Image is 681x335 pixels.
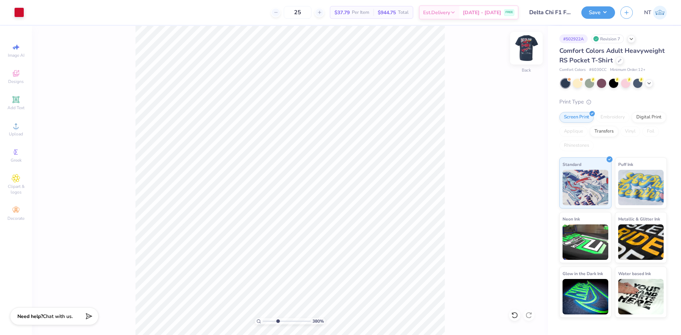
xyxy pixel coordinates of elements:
[563,215,580,223] span: Neon Ink
[378,9,396,16] span: $944.75
[653,6,667,19] img: Nestor Talens
[559,34,588,43] div: # 502922A
[590,126,618,137] div: Transfers
[463,9,501,16] span: [DATE] - [DATE]
[563,161,581,168] span: Standard
[398,9,409,16] span: Total
[581,6,615,19] button: Save
[352,9,369,16] span: Per Item
[644,6,667,19] a: NT
[618,270,651,277] span: Water based Ink
[9,131,23,137] span: Upload
[11,157,22,163] span: Greek
[8,52,24,58] span: Image AI
[559,46,665,65] span: Comfort Colors Adult Heavyweight RS Pocket T-Shirt
[7,105,24,111] span: Add Text
[589,67,607,73] span: # 6030CC
[618,279,664,314] img: Water based Ink
[312,318,324,324] span: 380 %
[43,313,73,320] span: Chat with us.
[563,170,608,205] img: Standard
[4,184,28,195] span: Clipart & logos
[522,67,531,73] div: Back
[618,161,633,168] span: Puff Ink
[618,224,664,260] img: Metallic & Glitter Ink
[618,170,664,205] img: Puff Ink
[284,6,311,19] input: – –
[524,5,576,19] input: Untitled Design
[642,126,659,137] div: Foil
[17,313,43,320] strong: Need help?
[559,112,594,123] div: Screen Print
[559,98,667,106] div: Print Type
[559,140,594,151] div: Rhinestones
[610,67,646,73] span: Minimum Order: 12 +
[559,67,586,73] span: Comfort Colors
[559,126,588,137] div: Applique
[334,9,350,16] span: $37.79
[596,112,630,123] div: Embroidery
[591,34,624,43] div: Revision 7
[8,79,24,84] span: Designs
[563,224,608,260] img: Neon Ink
[618,215,660,223] span: Metallic & Glitter Ink
[563,270,603,277] span: Glow in the Dark Ink
[563,279,608,314] img: Glow in the Dark Ink
[423,9,450,16] span: Est. Delivery
[632,112,666,123] div: Digital Print
[512,34,541,62] img: Back
[505,10,513,15] span: FREE
[7,216,24,221] span: Decorate
[620,126,640,137] div: Vinyl
[644,9,651,17] span: NT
